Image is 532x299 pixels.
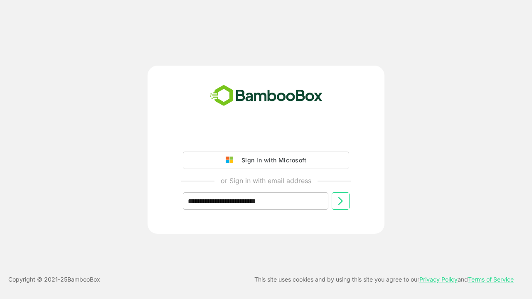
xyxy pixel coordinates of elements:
[254,274,514,284] p: This site uses cookies and by using this site you agree to our and
[226,157,237,164] img: google
[237,155,306,166] div: Sign in with Microsoft
[221,176,311,186] p: or Sign in with email address
[8,274,100,284] p: Copyright © 2021- 25 BambooBox
[419,276,458,283] a: Privacy Policy
[183,152,349,169] button: Sign in with Microsoft
[179,128,353,147] iframe: Sign in with Google Button
[205,82,327,110] img: bamboobox
[468,276,514,283] a: Terms of Service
